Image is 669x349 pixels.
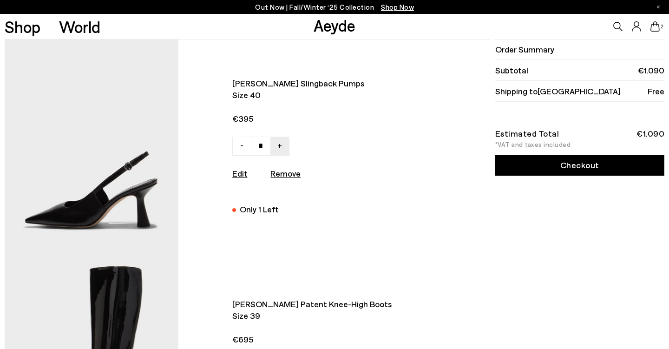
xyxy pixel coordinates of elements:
[240,139,243,151] span: -
[240,203,279,216] div: Only 1 Left
[232,298,422,310] span: [PERSON_NAME] patent knee-high boots
[314,15,355,35] a: Aeyde
[270,168,301,178] u: Remove
[495,39,664,60] li: Order Summary
[232,89,422,101] span: Size 40
[638,65,664,76] span: €1.090
[381,3,414,11] span: Navigate to /collections/new-in
[232,137,251,156] a: -
[495,130,559,137] div: Estimated Total
[5,19,40,35] a: Shop
[636,130,664,137] div: €1.090
[232,78,422,89] span: [PERSON_NAME] slingback pumps
[648,86,664,97] span: Free
[270,137,289,156] a: +
[232,168,248,178] a: Edit
[232,334,422,345] span: €695
[538,86,621,96] span: [GEOGRAPHIC_DATA]
[5,40,178,254] img: AEYDE-FERNANDA-NAPPA-LEATHER-BLACK-1_c2daeea2-c239-46a2-91b9-0ed8d3f1a28a_580x.jpg
[495,155,664,176] a: Checkout
[255,1,414,13] p: Out Now | Fall/Winter ‘25 Collection
[660,24,664,29] span: 2
[495,86,621,97] span: Shipping to
[495,141,664,148] div: *VAT and taxes included
[232,113,422,125] span: €395
[59,19,100,35] a: World
[277,139,282,151] span: +
[232,310,422,322] span: Size 39
[495,60,664,81] li: Subtotal
[650,21,660,32] a: 2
